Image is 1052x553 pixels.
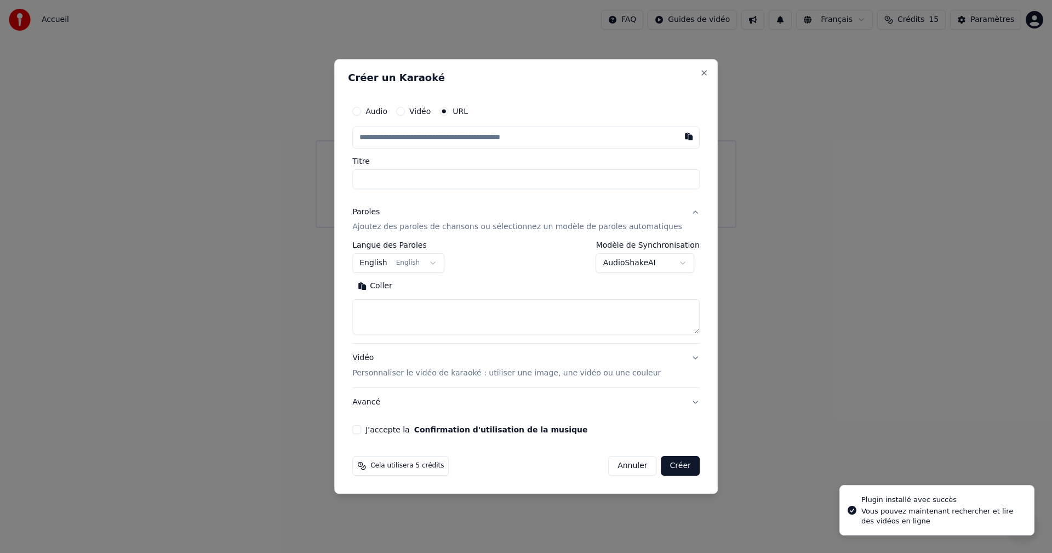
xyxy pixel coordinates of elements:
[352,207,380,218] div: Paroles
[352,344,700,388] button: VidéoPersonnaliser le vidéo de karaoké : utiliser une image, une vidéo ou une couleur
[352,353,661,379] div: Vidéo
[352,388,700,417] button: Avancé
[453,107,468,115] label: URL
[352,242,444,249] label: Langue des Paroles
[352,242,700,344] div: ParolesAjoutez des paroles de chansons ou sélectionnez un modèle de paroles automatiques
[352,157,700,165] label: Titre
[414,426,588,434] button: J'accepte la
[370,461,444,470] span: Cela utilisera 5 crédits
[596,242,700,249] label: Modèle de Synchronisation
[661,456,700,476] button: Créer
[352,278,398,295] button: Coller
[365,107,387,115] label: Audio
[352,368,661,379] p: Personnaliser le vidéo de karaoké : utiliser une image, une vidéo ou une couleur
[352,198,700,242] button: ParolesAjoutez des paroles de chansons ou sélectionnez un modèle de paroles automatiques
[365,426,587,434] label: J'accepte la
[608,456,656,476] button: Annuler
[409,107,431,115] label: Vidéo
[348,73,704,83] h2: Créer un Karaoké
[352,222,682,233] p: Ajoutez des paroles de chansons ou sélectionnez un modèle de paroles automatiques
